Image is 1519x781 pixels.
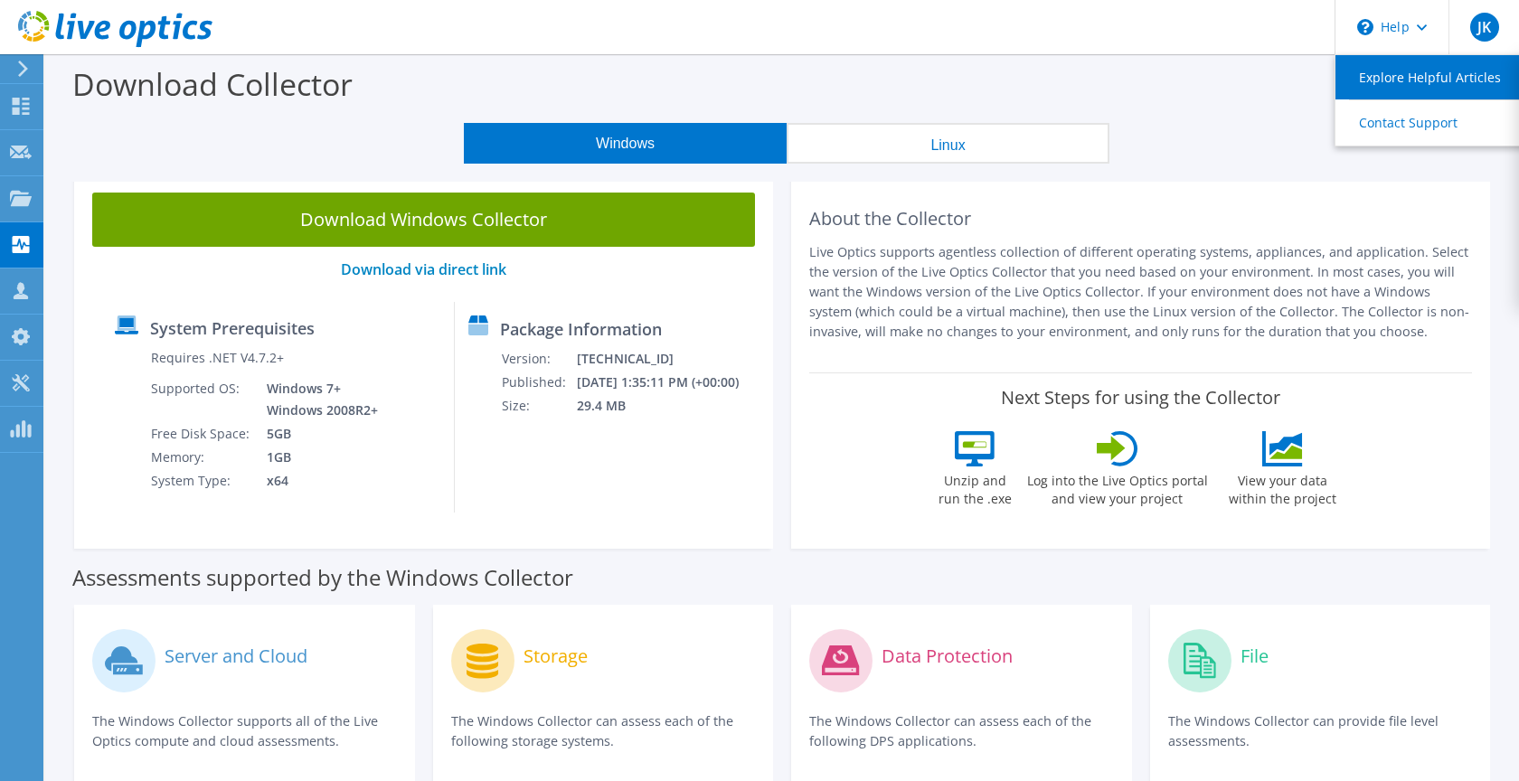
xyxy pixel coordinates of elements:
td: 29.4 MB [576,394,763,418]
td: 5GB [253,422,382,446]
label: File [1241,647,1269,665]
label: System Prerequisites [150,319,315,337]
td: Memory: [150,446,253,469]
label: Log into the Live Optics portal and view your project [1026,466,1209,508]
label: View your data within the project [1218,466,1348,508]
a: Download Windows Collector [92,193,755,247]
label: Storage [524,647,588,665]
td: System Type: [150,469,253,493]
td: Supported OS: [150,377,253,422]
p: The Windows Collector supports all of the Live Optics compute and cloud assessments. [92,711,397,751]
p: The Windows Collector can provide file level assessments. [1168,711,1473,751]
svg: \n [1357,19,1373,35]
label: Assessments supported by the Windows Collector [72,569,573,587]
a: Download via direct link [341,259,506,279]
button: Linux [787,123,1109,164]
label: Next Steps for using the Collector [1001,387,1280,409]
td: Size: [501,394,576,418]
button: Windows [464,123,787,164]
td: 1GB [253,446,382,469]
p: Live Optics supports agentless collection of different operating systems, appliances, and applica... [809,242,1472,342]
label: Requires .NET V4.7.2+ [151,349,284,367]
td: Published: [501,371,576,394]
label: Download Collector [72,63,353,105]
td: Windows 7+ Windows 2008R2+ [253,377,382,422]
label: Data Protection [882,647,1013,665]
h2: About the Collector [809,208,1472,230]
p: The Windows Collector can assess each of the following DPS applications. [809,711,1114,751]
td: x64 [253,469,382,493]
td: Version: [501,347,576,371]
td: Free Disk Space: [150,422,253,446]
span: JK [1470,13,1499,42]
label: Unzip and run the .exe [934,466,1017,508]
p: The Windows Collector can assess each of the following storage systems. [451,711,756,751]
label: Server and Cloud [165,647,307,665]
td: [TECHNICAL_ID] [576,347,763,371]
td: [DATE] 1:35:11 PM (+00:00) [576,371,763,394]
label: Package Information [500,320,662,338]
